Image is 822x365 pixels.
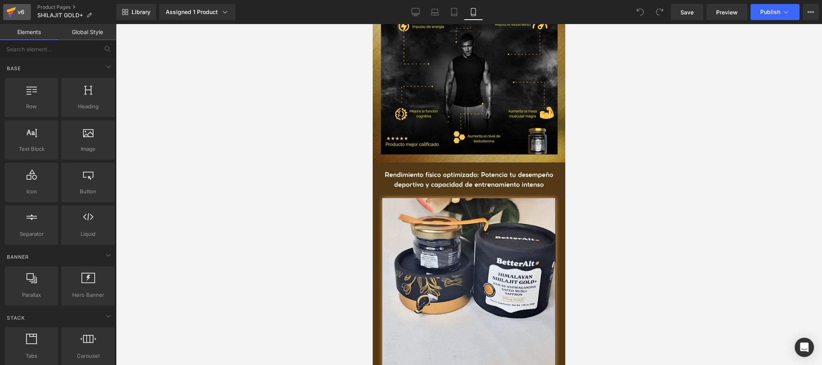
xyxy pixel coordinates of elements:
[64,145,112,153] span: Image
[706,4,747,20] a: Preview
[3,4,31,20] a: v6
[64,291,112,299] span: Hero Banner
[7,145,56,153] span: Text Block
[7,230,56,238] span: Separator
[680,8,694,16] span: Save
[425,4,444,20] a: Laptop
[166,8,229,16] div: Assigned 1 Product
[6,65,22,72] span: Base
[652,4,668,20] button: Redo
[7,102,56,111] span: Row
[751,4,800,20] button: Publish
[6,314,26,322] span: Stack
[716,8,738,16] span: Preview
[7,291,56,299] span: Parallax
[760,9,780,15] span: Publish
[795,338,814,357] div: Open Intercom Messenger
[64,352,112,360] span: Carousel
[16,7,26,17] div: v6
[116,4,156,20] a: New Library
[632,4,648,20] button: Undo
[6,253,30,261] span: Banner
[64,187,112,196] span: Button
[64,102,112,111] span: Heading
[7,352,56,360] span: Tabs
[406,4,425,20] a: Desktop
[7,187,56,196] span: Icon
[803,4,819,20] button: More
[64,230,112,238] span: Liquid
[37,4,116,10] a: Product Pages
[464,4,483,20] a: Mobile
[37,12,83,18] span: SHILAJIT GOLD+
[132,8,150,16] span: Library
[58,24,116,40] a: Global Style
[444,4,464,20] a: Tablet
